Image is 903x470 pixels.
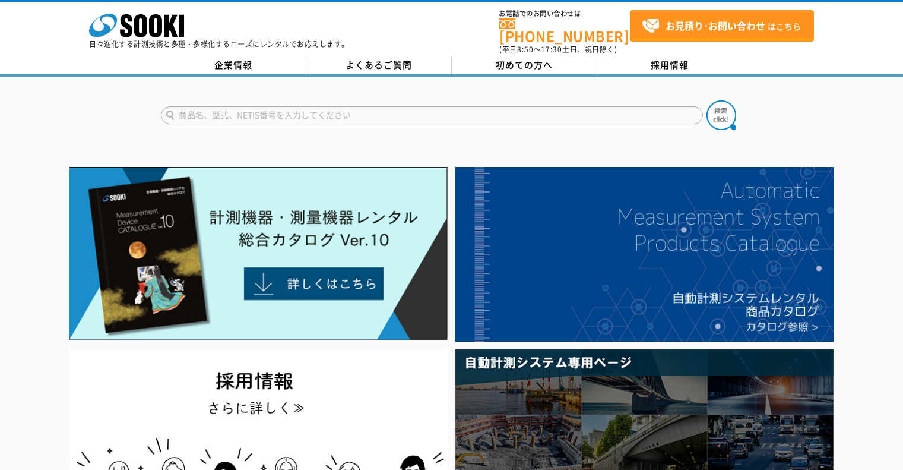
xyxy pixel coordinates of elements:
span: 8:50 [517,44,534,55]
img: 自動計測システムカタログ [455,167,834,342]
a: 企業情報 [161,56,306,74]
strong: お見積り･お問い合わせ [666,18,765,33]
span: はこちら [642,17,801,35]
p: 日々進化する計測技術と多種・多様化するニーズにレンタルでお応えします。 [89,40,349,48]
a: 初めての方へ [452,56,597,74]
img: btn_search.png [706,100,736,130]
span: お電話でのお問い合わせは [499,10,630,17]
input: 商品名、型式、NETIS番号を入力してください [161,106,703,124]
span: 初めての方へ [496,58,553,71]
a: [PHONE_NUMBER] [499,18,630,43]
a: よくあるご質問 [306,56,452,74]
span: (平日 ～ 土日、祝日除く) [499,44,617,55]
img: Catalog Ver10 [69,167,448,340]
span: 17:30 [541,44,562,55]
a: 採用情報 [597,56,743,74]
a: お見積り･お問い合わせはこちら [630,10,814,42]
